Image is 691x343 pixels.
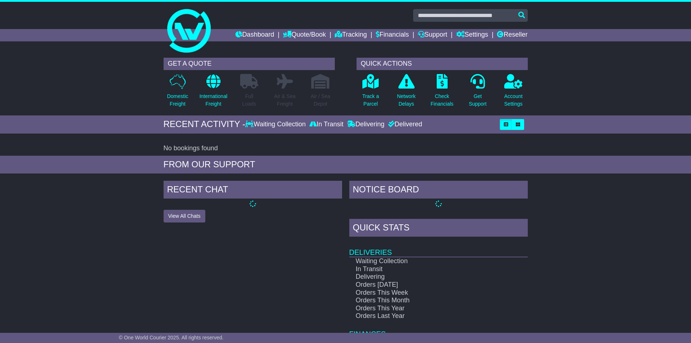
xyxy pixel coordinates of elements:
[274,93,296,108] p: Air & Sea Freight
[430,74,454,112] a: CheckFinancials
[349,238,528,257] td: Deliveries
[119,335,224,340] span: © One World Courier 2025. All rights reserved.
[164,119,246,130] div: RECENT ACTIVITY -
[349,289,502,297] td: Orders This Week
[311,93,330,108] p: Air / Sea Depot
[469,93,486,108] p: Get Support
[362,74,379,112] a: Track aParcel
[240,93,258,108] p: Full Loads
[283,29,326,41] a: Quote/Book
[200,93,227,108] p: International Freight
[376,29,409,41] a: Financials
[504,74,523,112] a: AccountSettings
[349,305,502,313] td: Orders This Year
[335,29,367,41] a: Tracking
[431,93,453,108] p: Check Financials
[456,29,488,41] a: Settings
[164,210,205,222] button: View All Chats
[504,93,523,108] p: Account Settings
[362,93,379,108] p: Track a Parcel
[349,273,502,281] td: Delivering
[349,281,502,289] td: Orders [DATE]
[349,219,528,238] div: Quick Stats
[497,29,527,41] a: Reseller
[235,29,274,41] a: Dashboard
[345,121,386,128] div: Delivering
[164,144,528,152] div: No bookings found
[357,58,528,70] div: QUICK ACTIONS
[349,181,528,200] div: NOTICE BOARD
[164,159,528,170] div: FROM OUR SUPPORT
[349,297,502,305] td: Orders This Month
[349,257,502,265] td: Waiting Collection
[397,93,415,108] p: Network Delays
[396,74,416,112] a: NetworkDelays
[245,121,307,128] div: Waiting Collection
[349,312,502,320] td: Orders Last Year
[164,181,342,200] div: RECENT CHAT
[349,320,528,339] td: Finances
[418,29,447,41] a: Support
[386,121,422,128] div: Delivered
[164,58,335,70] div: GET A QUOTE
[349,265,502,273] td: In Transit
[166,74,188,112] a: DomesticFreight
[308,121,345,128] div: In Transit
[468,74,487,112] a: GetSupport
[167,93,188,108] p: Domestic Freight
[199,74,228,112] a: InternationalFreight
